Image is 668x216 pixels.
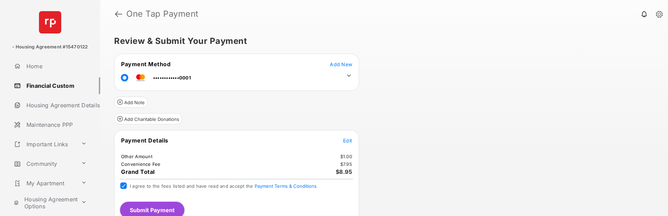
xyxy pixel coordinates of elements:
[39,11,61,33] img: svg+xml;base64,PHN2ZyB4bWxucz0iaHR0cDovL3d3dy53My5vcmcvMjAwMC9zdmciIHdpZHRoPSI2NCIgaGVpZ2h0PSI2NC...
[336,168,352,175] span: $8.95
[12,44,88,51] p: - Housing Agreement #15470122
[153,75,191,80] span: ••••••••••••0001
[130,183,317,189] span: I agree to the fees listed and have read and accept the
[11,58,100,75] a: Home
[11,155,78,172] a: Community
[121,61,170,68] span: Payment Method
[121,161,161,167] td: Convenience Fee
[343,138,352,144] span: Edit
[11,116,100,133] a: Maintenance PPP
[340,153,352,160] td: $1.00
[11,175,78,192] a: My Apartment
[343,137,352,144] button: Edit
[121,137,168,144] span: Payment Details
[114,97,148,108] button: Add Note
[255,183,317,189] button: I agree to the fees listed and have read and accept the
[121,153,153,160] td: Other Amount
[330,61,352,68] button: Add New
[114,37,649,45] h5: Review & Submit Your Payment
[126,10,199,18] strong: One Tap Payment
[121,168,155,175] span: Grand Total
[11,136,78,153] a: Important Links
[11,77,100,94] a: Financial Custom
[114,113,182,124] button: Add Charitable Donations
[11,194,78,211] a: Housing Agreement Options
[340,161,352,167] td: $7.95
[11,97,100,114] a: Housing Agreement Details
